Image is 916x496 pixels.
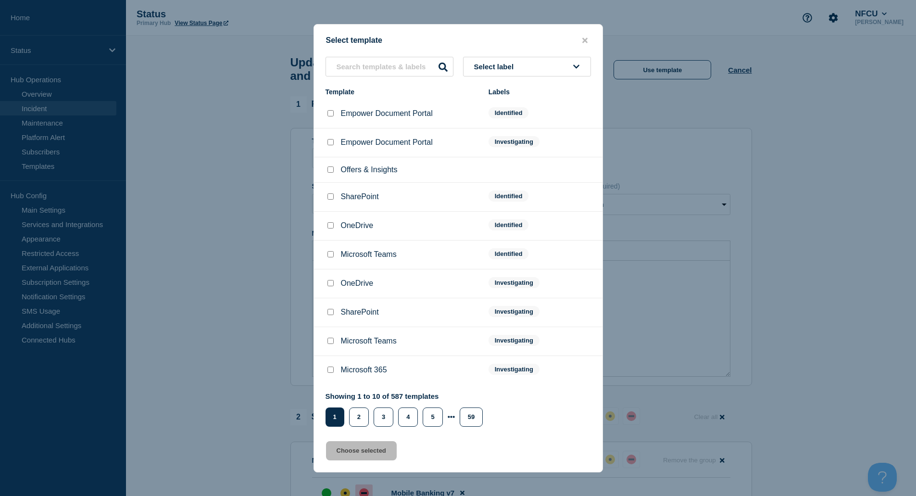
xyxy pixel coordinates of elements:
[423,407,442,427] button: 5
[327,110,334,116] input: Empower Document Portal checkbox
[326,392,488,400] p: Showing 1 to 10 of 587 templates
[463,57,591,76] button: Select label
[374,407,393,427] button: 3
[349,407,369,427] button: 2
[326,57,453,76] input: Search templates & labels
[327,139,334,145] input: Empower Document Portal checkbox
[489,107,529,118] span: Identified
[327,367,334,373] input: Microsoft 365 checkbox
[341,192,379,201] p: SharePoint
[341,165,398,174] p: Offers & Insights
[489,277,540,288] span: Investigating
[327,280,334,286] input: OneDrive checkbox
[489,335,540,346] span: Investigating
[341,221,374,230] p: OneDrive
[489,136,540,147] span: Investigating
[489,88,591,96] div: Labels
[326,407,344,427] button: 1
[474,63,518,71] span: Select label
[326,441,397,460] button: Choose selected
[327,166,334,173] input: Offers & Insights checkbox
[398,407,418,427] button: 4
[327,251,334,257] input: Microsoft Teams checkbox
[341,337,397,345] p: Microsoft Teams
[341,366,387,374] p: Microsoft 365
[341,138,433,147] p: Empower Document Portal
[341,279,374,288] p: OneDrive
[579,36,590,45] button: close button
[489,306,540,317] span: Investigating
[327,222,334,229] input: OneDrive checkbox
[341,308,379,317] p: SharePoint
[314,36,602,45] div: Select template
[327,309,334,315] input: SharePoint checkbox
[326,88,479,96] div: Template
[489,219,529,230] span: Identified
[489,248,529,259] span: Identified
[341,250,397,259] p: Microsoft Teams
[327,338,334,344] input: Microsoft Teams checkbox
[327,193,334,200] input: SharePoint checkbox
[489,191,529,202] span: Identified
[460,407,483,427] button: 59
[489,364,540,375] span: Investigating
[341,109,433,118] p: Empower Document Portal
